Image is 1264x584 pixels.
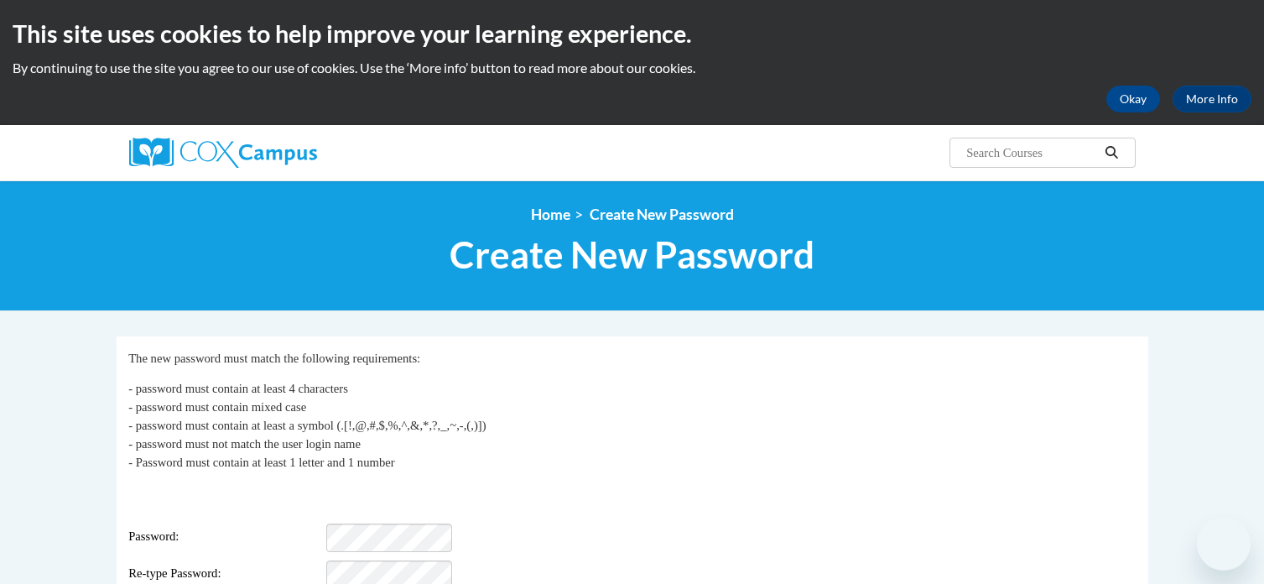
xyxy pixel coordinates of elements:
[590,206,734,223] span: Create New Password
[450,232,814,277] span: Create New Password
[128,565,323,583] span: Re-type Password:
[13,17,1251,50] h2: This site uses cookies to help improve your learning experience.
[1099,143,1124,163] button: Search
[128,352,420,365] span: The new password must match the following requirements:
[1197,517,1251,571] iframe: Button to launch messaging window
[128,528,323,546] span: Password:
[531,206,570,223] a: Home
[129,138,448,168] a: Cox Campus
[128,382,486,469] span: - password must contain at least 4 characters - password must contain mixed case - password must ...
[965,143,1099,163] input: Search Courses
[1106,86,1160,112] button: Okay
[13,59,1251,77] p: By continuing to use the site you agree to our use of cookies. Use the ‘More info’ button to read...
[1173,86,1251,112] a: More Info
[129,138,317,168] img: Cox Campus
